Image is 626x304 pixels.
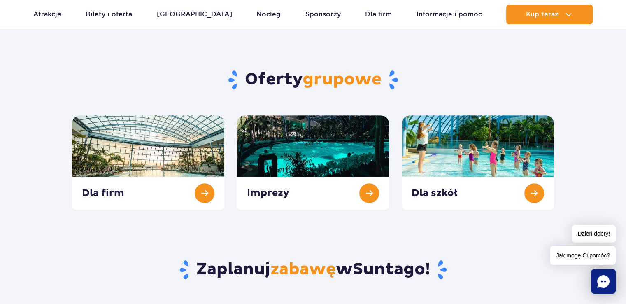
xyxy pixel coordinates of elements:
span: grupowe [303,69,382,90]
span: Kup teraz [526,11,559,18]
span: Dzień dobry! [572,225,616,243]
a: Nocleg [256,5,281,24]
h3: Zaplanuj w ! [72,259,554,281]
a: Informacje i pomoc [417,5,482,24]
span: zabawę [270,259,336,280]
h2: Oferty [72,69,554,91]
span: Suntago [353,259,425,280]
a: [GEOGRAPHIC_DATA] [157,5,232,24]
button: Kup teraz [506,5,593,24]
a: Sponsorzy [305,5,341,24]
span: Jak mogę Ci pomóc? [550,246,616,265]
a: Bilety i oferta [86,5,132,24]
a: Dla firm [365,5,392,24]
div: Chat [591,269,616,294]
a: Atrakcje [33,5,61,24]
